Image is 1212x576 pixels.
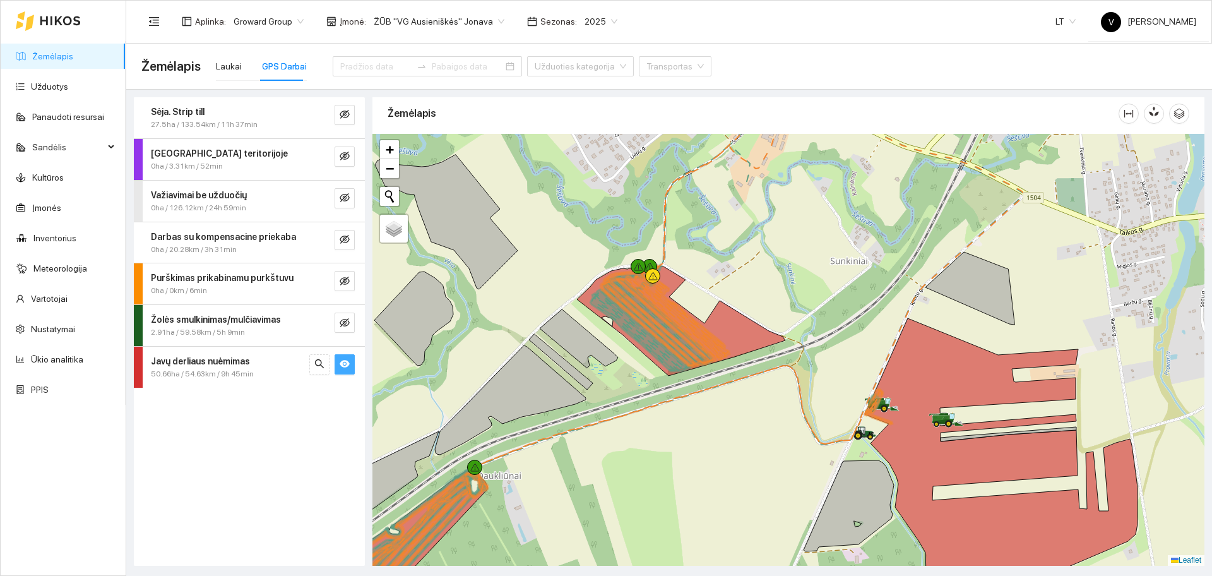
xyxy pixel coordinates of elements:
a: Ūkio analitika [31,354,83,364]
button: Initiate a new search [380,187,399,206]
span: Aplinka : [195,15,226,28]
div: Purškimas prikabinamu purkštuvu0ha / 0km / 6mineye-invisible [134,263,365,304]
span: column-width [1119,109,1138,119]
a: Kultūros [32,172,64,183]
span: ŽŪB "VG Ausieniškės" Jonava [374,12,504,31]
button: eye-invisible [335,230,355,250]
span: 2025 [585,12,617,31]
a: Užduotys [31,81,68,92]
button: eye-invisible [335,313,355,333]
span: eye-invisible [340,193,350,205]
span: layout [182,16,192,27]
div: Laukai [216,59,242,73]
a: Meteorologija [33,263,87,273]
span: 27.5ha / 133.54km / 11h 37min [151,119,258,131]
span: 0ha / 126.12km / 24h 59min [151,202,246,214]
div: [GEOGRAPHIC_DATA] teritorijoje0ha / 3.31km / 52mineye-invisible [134,139,365,180]
a: PPIS [31,385,49,395]
a: Leaflet [1171,556,1201,565]
a: Žemėlapis [32,51,73,61]
button: search [309,354,330,375]
span: Žemėlapis [141,56,201,76]
strong: Javų derliaus nuėmimas [151,356,250,366]
strong: Darbas su kompensacine priekaba [151,232,296,242]
span: swap-right [417,61,427,71]
div: Žolės smulkinimas/mulčiavimas2.91ha / 59.58km / 5h 9mineye-invisible [134,305,365,346]
a: Panaudoti resursai [32,112,104,122]
a: Inventorius [33,233,76,243]
span: to [417,61,427,71]
span: calendar [527,16,537,27]
strong: Važiavimai be užduočių [151,190,247,200]
div: Darbas su kompensacine priekaba0ha / 20.28km / 3h 31mineye-invisible [134,222,365,263]
div: Javų derliaus nuėmimas50.66ha / 54.63km / 9h 45minsearcheye [134,347,365,388]
span: eye-invisible [340,151,350,163]
button: column-width [1119,104,1139,124]
span: eye-invisible [340,109,350,121]
a: Vartotojai [31,294,68,304]
span: Sezonas : [540,15,577,28]
span: Groward Group [234,12,304,31]
span: 0ha / 0km / 6min [151,285,207,297]
div: Sėja. Strip till27.5ha / 133.54km / 11h 37mineye-invisible [134,97,365,138]
span: LT [1055,12,1076,31]
a: Zoom out [380,159,399,178]
span: − [386,160,394,176]
span: eye-invisible [340,318,350,330]
a: Įmonės [32,203,61,213]
span: 0ha / 3.31km / 52min [151,160,223,172]
span: search [314,359,324,371]
span: 0ha / 20.28km / 3h 31min [151,244,237,256]
button: eye-invisible [335,147,355,167]
button: eye-invisible [335,105,355,125]
input: Pradžios data [340,59,412,73]
div: GPS Darbai [262,59,307,73]
span: eye-invisible [340,234,350,246]
span: [PERSON_NAME] [1101,16,1196,27]
button: eye-invisible [335,188,355,208]
span: eye-invisible [340,276,350,288]
button: menu-fold [141,9,167,34]
span: 2.91ha / 59.58km / 5h 9min [151,327,245,339]
strong: Žolės smulkinimas/mulčiavimas [151,315,281,325]
div: Važiavimai be užduočių0ha / 126.12km / 24h 59mineye-invisible [134,181,365,222]
span: Įmonė : [340,15,366,28]
span: eye [340,359,350,371]
span: shop [326,16,336,27]
strong: Purškimas prikabinamu purkštuvu [151,273,294,283]
div: Žemėlapis [388,95,1119,131]
strong: Sėja. Strip till [151,107,205,117]
strong: [GEOGRAPHIC_DATA] teritorijoje [151,148,288,159]
span: 50.66ha / 54.63km / 9h 45min [151,368,254,380]
button: eye-invisible [335,271,355,291]
button: eye [335,354,355,375]
a: Nustatymai [31,324,75,334]
span: + [386,141,394,157]
input: Pabaigos data [432,59,503,73]
span: menu-fold [148,16,160,27]
a: Zoom in [380,140,399,159]
span: Sandėlis [32,135,104,160]
span: V [1108,12,1114,32]
a: Layers [380,215,408,243]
